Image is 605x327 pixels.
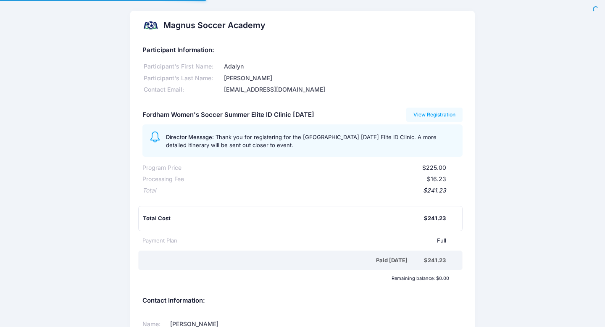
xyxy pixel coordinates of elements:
[424,256,446,265] div: $241.23
[142,111,314,119] h5: Fordham Women's Soccer Summer Elite ID Clinic [DATE]
[142,47,463,54] h5: Participant Information:
[142,163,181,172] div: Program Price
[177,237,446,245] div: Full
[142,85,223,94] div: Contact Email:
[424,214,446,223] div: $241.23
[166,134,214,140] span: Director Message:
[223,74,463,83] div: [PERSON_NAME]
[138,276,453,281] div: Remaining balance: $0.00
[406,108,463,122] a: View Registration
[184,175,446,184] div: $16.23
[166,134,437,149] span: Thank you for registering for the [GEOGRAPHIC_DATA] [DATE] Elite ID Clinic. A more detailed itine...
[142,74,223,83] div: Participant's Last Name:
[142,186,156,195] div: Total
[142,237,177,245] div: Payment Plan
[143,214,424,223] div: Total Cost
[163,21,265,30] h2: Magnus Soccer Academy
[144,256,424,265] div: Paid [DATE]
[142,175,184,184] div: Processing Fee
[223,62,463,71] div: Adalyn
[142,62,223,71] div: Participant's First Name:
[422,164,446,171] span: $225.00
[142,297,463,305] h5: Contact Information:
[156,186,446,195] div: $241.23
[223,85,463,94] div: [EMAIL_ADDRESS][DOMAIN_NAME]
